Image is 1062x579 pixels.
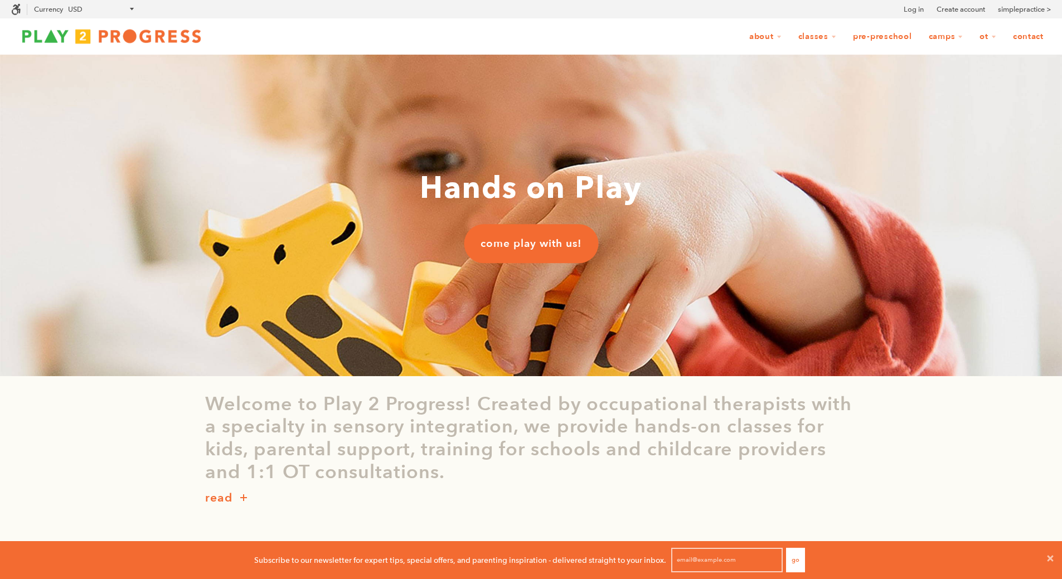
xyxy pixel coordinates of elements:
a: Log in [904,4,924,15]
a: Contact [1006,26,1051,47]
a: Pre-Preschool [846,26,919,47]
a: simplepractice > [998,4,1051,15]
a: OT [972,26,1003,47]
a: come play with us! [464,224,598,263]
a: Create account [937,4,985,15]
p: Subscribe to our newsletter for expert tips, special offers, and parenting inspiration - delivere... [254,554,666,566]
label: Currency [34,5,63,13]
img: Play2Progress logo [11,25,212,47]
input: email@example.com [671,548,783,572]
span: come play with us! [481,236,581,251]
p: read [205,489,232,507]
button: Go [786,548,805,572]
a: Classes [791,26,843,47]
a: About [742,26,789,47]
a: Camps [922,26,971,47]
p: Welcome to Play 2 Progress! Created by occupational therapists with a specialty in sensory integr... [205,393,857,484]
